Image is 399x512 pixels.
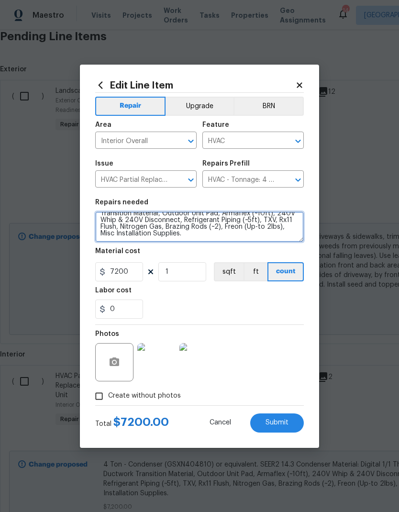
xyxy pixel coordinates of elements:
span: $ 7200.00 [113,416,169,428]
h5: Area [95,122,111,128]
button: count [267,262,304,281]
button: BRN [233,97,304,116]
h5: Labor cost [95,287,132,294]
h5: Photos [95,331,119,337]
button: Upgrade [166,97,234,116]
span: Create without photos [108,391,181,401]
h2: Edit Line Item [95,80,295,90]
button: sqft [214,262,244,281]
button: Cancel [194,413,246,433]
h5: Repairs Prefill [202,160,250,167]
button: Open [291,173,305,187]
button: Open [184,173,198,187]
button: Repair [95,97,166,116]
div: Total [95,417,169,429]
button: Open [184,134,198,148]
h5: Feature [202,122,229,128]
button: ft [244,262,267,281]
h5: Repairs needed [95,199,148,206]
button: Open [291,134,305,148]
h5: Issue [95,160,113,167]
textarea: 5 Ton - Condenser (GSXN404810) or equivalent. SEER2 14.3 Condenser Material: Digital 1/1 Thermost... [95,211,304,242]
span: Cancel [210,419,231,426]
h5: Material cost [95,248,140,255]
span: Submit [266,419,288,426]
button: Submit [250,413,304,433]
